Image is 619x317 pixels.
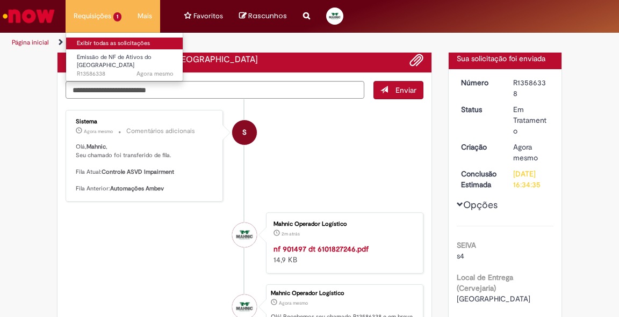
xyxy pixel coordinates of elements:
[74,11,111,20] font: Requisições
[138,11,152,20] font: Mais
[279,300,308,306] font: Agora mesmo
[136,70,174,78] time: 01/10/2025 14:34:34
[117,13,118,20] font: 1
[513,78,546,98] font: R13586338
[87,143,106,151] font: Mahnic
[273,244,369,254] a: nf 901497 dt 6101827246.pdf
[248,11,287,21] font: Rascunhos
[513,169,541,189] font: [DATE] 16:34:35
[1,5,56,27] img: Serviço agora
[76,151,171,159] font: Seu chamado foi transferido de fila.
[271,289,344,297] font: Mahnic Operador Logístico
[232,223,257,247] div: Mahnic Operador Logístico
[457,294,530,304] font: [GEOGRAPHIC_DATA]
[273,255,297,264] font: 14,9 KB
[76,185,110,193] font: Fila Anterior:
[373,81,423,99] button: Enviar
[66,81,364,99] textarea: Digite sua mensagem aqui...
[513,142,550,163] div: 01/10/2025 14:34:33
[273,220,347,228] font: Mahnic Operador Logístico
[461,169,496,189] font: Conclusão Estimada
[76,168,102,176] font: Fila Atual:
[102,168,174,176] font: Controle ASVD Impairment
[409,53,423,67] button: Adicionar anexos
[77,39,150,47] font: Exibir todas as solicitações
[136,70,174,78] font: Agora mesmo
[513,142,538,163] font: Agora mesmo
[66,32,183,82] ul: Requisições
[76,143,87,151] font: Olá,
[232,120,257,145] div: System
[242,120,247,145] span: S
[66,51,184,75] a: Aberto R13586338 : Emissão de NF de Ativos do ASVD
[84,128,113,135] font: Agora mesmo
[457,54,545,63] font: Sua solicitação foi enviada
[77,53,152,70] font: Emissão de NF de Ativos do [GEOGRAPHIC_DATA]
[282,231,300,237] time: 01/10/2025 14:32:52
[457,251,464,261] font: s4
[106,143,107,151] font: ,
[76,117,97,126] font: Sistema
[457,272,513,293] font: Local de Entrega (Cervejaria)
[282,231,300,237] font: 2m atrás
[457,240,476,250] font: SEIVA
[461,142,487,152] font: Criação
[84,128,113,135] time: 01/10/2025 14:34:36
[461,105,482,114] font: Status
[110,185,164,193] font: Automações Ambev
[279,300,308,306] time: 01/10/2025 14:34:33
[12,38,49,47] a: Página inicial
[126,127,195,135] font: Comentários adicionais
[8,33,353,53] ul: Trilhas de página
[77,70,105,78] font: R13586338
[193,11,223,20] font: Favoritos
[239,11,287,21] a: No momento, sua lista de rascunhos tem 0 Itens
[463,199,498,211] font: Opções
[513,142,538,163] time: 01/10/2025 14:34:33
[513,105,546,136] font: Em Tratamento
[461,78,488,87] font: Número
[395,85,416,95] font: Enviar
